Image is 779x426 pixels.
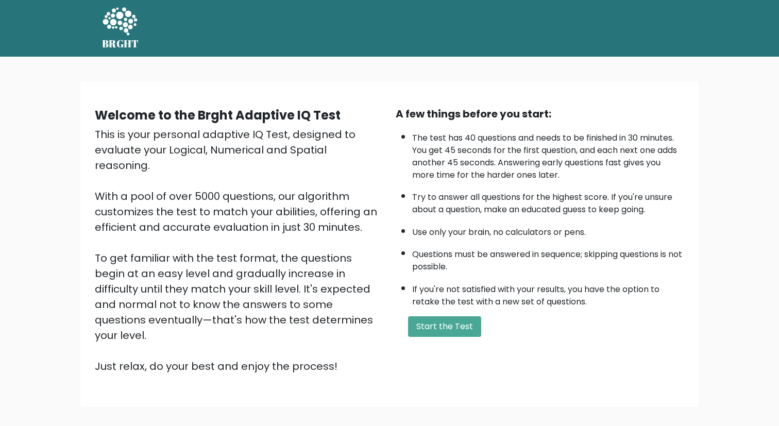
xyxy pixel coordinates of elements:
li: The test has 40 questions and needs to be finished in 30 minutes. You get 45 seconds for the firs... [412,127,684,181]
div: This is your personal adaptive IQ Test, designed to evaluate your Logical, Numerical and Spatial ... [95,127,383,374]
h5: BRGHT [102,38,139,50]
div: A few things before you start: [396,106,684,122]
li: Use only your brain, no calculators or pens. [412,221,684,238]
a: BRGHT [102,4,139,53]
li: Try to answer all questions for the highest score. If you're unsure about a question, make an edu... [412,186,684,216]
b: Welcome to the Brght Adaptive IQ Test [95,107,341,124]
button: Start the Test [408,316,481,337]
li: If you're not satisfied with your results, you have the option to retake the test with a new set ... [412,278,684,308]
li: Questions must be answered in sequence; skipping questions is not possible. [412,243,684,273]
